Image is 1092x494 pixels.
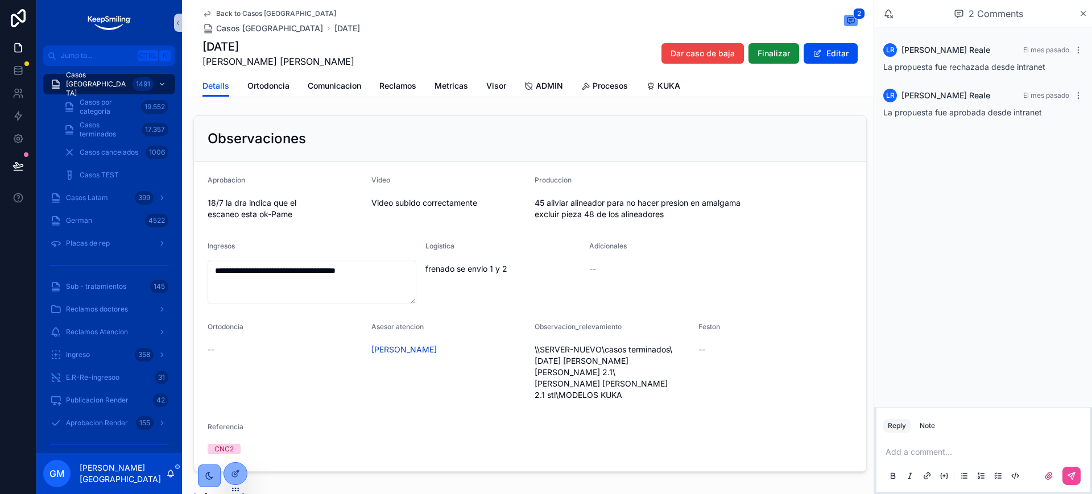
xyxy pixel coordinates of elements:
[49,467,65,480] span: GM
[486,80,506,92] span: Visor
[80,171,119,180] span: Casos TEST
[425,242,454,250] span: Logistica
[804,43,858,64] button: Editar
[208,322,243,331] span: Ortodoncia
[371,176,390,184] span: Video
[145,214,168,227] div: 4522
[57,119,175,140] a: Casos terminados17.357
[334,23,360,34] a: [DATE]
[646,76,680,98] a: KUKA
[698,344,705,355] span: --
[247,80,289,92] span: Ortodoncia
[66,216,92,225] span: German
[883,419,911,433] button: Reply
[86,14,131,32] img: App logo
[202,55,354,68] span: [PERSON_NAME] [PERSON_NAME]
[901,44,990,56] span: [PERSON_NAME] Reale
[425,263,580,275] span: frenado se envio 1 y 2
[202,76,229,97] a: Details
[43,367,175,388] a: E.R-Re-ingresoo31
[153,393,168,407] div: 42
[43,390,175,410] a: Publicacion Render42
[208,130,306,148] h2: Observaciones
[371,322,424,331] span: Asesor atencion
[80,148,138,157] span: Casos cancelados
[202,80,229,92] span: Details
[486,76,506,98] a: Visor
[308,76,361,98] a: Comunicacion
[208,176,245,184] span: Aprobacion
[535,176,572,184] span: Produccion
[57,165,175,185] a: Casos TEST
[80,121,137,139] span: Casos terminados
[43,299,175,319] a: Reclamos doctores
[208,422,243,431] span: Referencia
[844,15,858,28] button: 2
[61,51,133,60] span: Jump to...
[43,322,175,342] a: Reclamos Atencion
[66,305,128,314] span: Reclamos doctores
[36,66,182,453] div: scrollable content
[886,91,895,100] span: LR
[535,322,622,331] span: Observacion_relevamiento
[135,348,154,362] div: 358
[593,80,628,92] span: Procesos
[308,80,361,92] span: Comunicacion
[748,43,799,64] button: Finalizar
[915,419,940,433] button: Note
[80,462,166,485] p: [PERSON_NAME][GEOGRAPHIC_DATA]
[135,191,154,205] div: 399
[920,421,935,430] div: Note
[66,373,119,382] span: E.R-Re-ingresoo
[150,280,168,293] div: 145
[136,416,154,430] div: 155
[66,193,108,202] span: Casos Latam
[66,396,129,405] span: Publicacion Render
[43,276,175,297] a: Sub - tratamientos145
[216,9,336,18] span: Back to Casos [GEOGRAPHIC_DATA]
[43,344,175,365] a: Ingreso358
[1023,91,1069,99] span: El mes pasado
[758,48,790,59] span: Finalizar
[43,413,175,433] a: Aprobacion Render155
[133,77,154,91] div: 1491
[969,7,1023,20] span: 2 Comments
[202,23,323,34] a: Casos [GEOGRAPHIC_DATA]
[371,197,526,209] span: Video subido correctamente
[43,45,175,66] button: Jump to...CtrlK
[671,48,735,59] span: Dar caso de baja
[208,242,235,250] span: Ingresos
[138,50,158,61] span: Ctrl
[66,350,90,359] span: Ingreso
[160,51,169,60] span: K
[581,76,628,98] a: Procesos
[247,76,289,98] a: Ortodoncia
[216,23,323,34] span: Casos [GEOGRAPHIC_DATA]
[155,371,168,384] div: 31
[141,100,168,114] div: 19.552
[657,80,680,92] span: KUKA
[208,344,214,355] span: --
[43,74,175,94] a: Casos [GEOGRAPHIC_DATA]1491
[66,282,126,291] span: Sub - tratamientos
[589,242,627,250] span: Adicionales
[883,62,1045,72] span: La propuesta fue rechazada desde intranet
[435,76,468,98] a: Metricas
[853,8,865,19] span: 2
[66,70,128,98] span: Casos [GEOGRAPHIC_DATA]
[66,327,128,337] span: Reclamos Atencion
[142,123,168,136] div: 17.357
[371,344,437,355] a: [PERSON_NAME]
[535,197,743,220] span: 45 aliviar alineador para no hacer presion en amalgama excluir pieza 48 de los alineadores
[589,263,596,275] span: --
[536,80,563,92] span: ADMIN
[214,444,234,454] div: CNC2
[901,90,990,101] span: [PERSON_NAME] Reale
[57,142,175,163] a: Casos cancelados1006
[208,197,362,220] span: 18/7 la dra indica que el escaneo esta ok-Pame
[379,80,416,92] span: Reclamos
[379,76,416,98] a: Reclamos
[43,210,175,231] a: German4522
